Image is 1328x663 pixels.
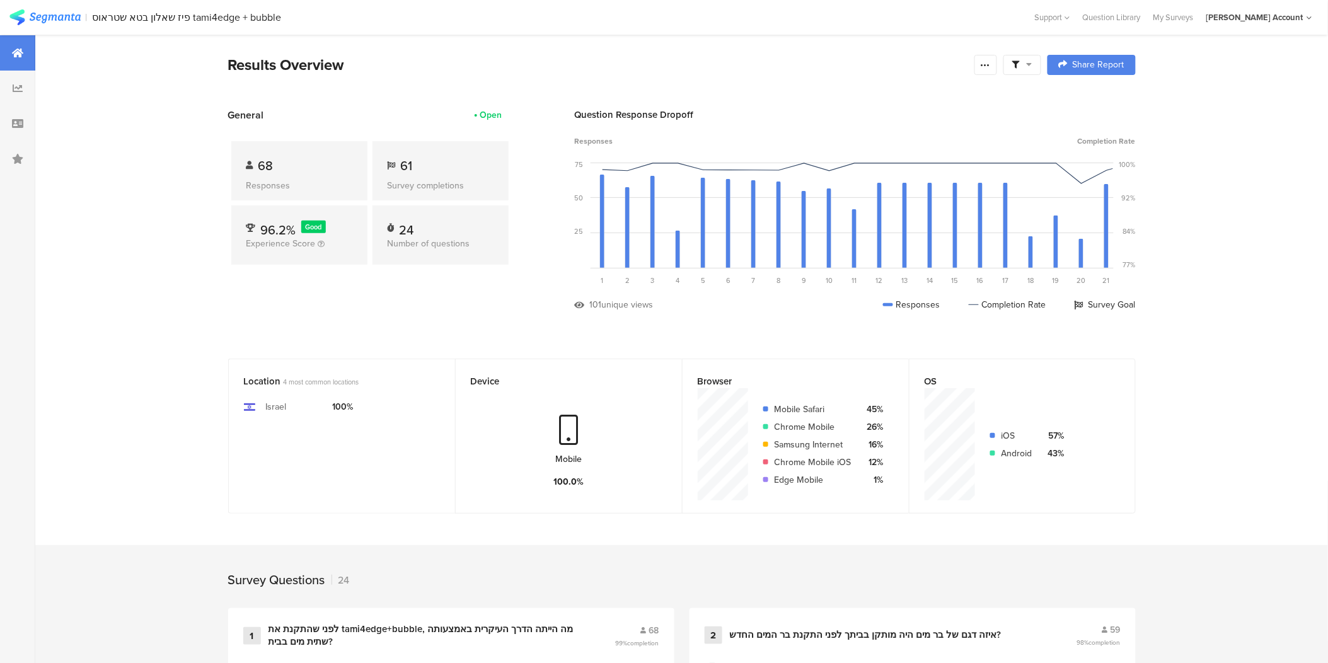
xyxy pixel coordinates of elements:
div: 1 [243,627,261,645]
div: Survey completions [388,179,494,192]
div: | [86,10,88,25]
div: Survey Questions [228,570,325,589]
div: 24 [332,573,350,587]
div: Israel [265,400,286,413]
span: 68 [649,624,659,637]
div: Open [480,108,502,122]
span: 61 [401,156,413,175]
div: איזה דגם של בר מים היה מותקן בביתך לפני התקנת בר המים החדש? [730,629,1002,642]
div: Browser [698,374,873,388]
div: 84% [1123,226,1136,236]
span: Share Report [1073,61,1124,69]
span: 68 [258,156,274,175]
div: 92% [1122,193,1136,203]
span: 9 [802,275,806,285]
div: 16% [862,438,884,451]
span: 99% [616,638,659,648]
span: completion [628,638,659,648]
div: Mobile Safari [775,403,852,416]
span: 10 [826,275,833,285]
span: 6 [726,275,730,285]
span: 18 [1028,275,1034,285]
div: 26% [862,420,884,434]
div: 75 [575,159,584,170]
span: 59 [1111,623,1121,637]
span: Completion Rate [1078,135,1136,147]
div: Question Response Dropoff [575,108,1136,122]
div: Support [1035,8,1070,27]
span: 11 [852,275,857,285]
div: Completion Rate [969,298,1046,311]
div: Android [1002,447,1032,460]
div: 2 [705,626,722,644]
span: 13 [902,275,908,285]
span: 4 most common locations [284,377,359,387]
span: 20 [1077,275,1086,285]
div: 50 [575,193,584,203]
div: Samsung Internet [775,438,852,451]
div: Mobile [555,453,582,466]
span: 1 [601,275,604,285]
div: 25 [575,226,584,236]
span: 16 [977,275,984,285]
span: 8 [777,275,781,285]
div: Edge Mobile [775,473,852,487]
div: 57% [1042,429,1065,442]
a: Question Library [1077,11,1147,23]
div: 24 [400,221,414,233]
span: 19 [1053,275,1060,285]
span: 21 [1103,275,1110,285]
span: 12 [876,275,883,285]
span: 4 [676,275,680,285]
span: 3 [651,275,655,285]
span: 98% [1077,638,1121,647]
span: Number of questions [388,237,470,250]
div: פיז שאלון בטא שטראוס tami4edge + bubble [93,11,282,23]
span: 7 [752,275,756,285]
div: 43% [1042,447,1065,460]
div: Responses [883,298,940,311]
span: Responses [575,135,613,147]
div: Survey Goal [1075,298,1136,311]
span: 5 [701,275,705,285]
div: [PERSON_NAME] Account [1206,11,1303,23]
div: 12% [862,456,884,469]
div: Chrome Mobile [775,420,852,434]
div: 101 [590,298,602,311]
div: 1% [862,473,884,487]
div: unique views [602,298,654,311]
div: Chrome Mobile iOS [775,456,852,469]
div: 77% [1123,260,1136,270]
img: segmanta logo [9,9,81,25]
div: Location [244,374,419,388]
div: 45% [862,403,884,416]
div: 100% [1119,159,1136,170]
span: 96.2% [261,221,296,239]
span: completion [1089,638,1121,647]
div: 100.0% [553,475,584,488]
div: 100% [332,400,353,413]
div: לפני שהתקנת את tami4edge+bubble, מה הייתה הדרך העיקרית באמצעותה שתית מים בבית? [268,623,585,648]
span: General [228,108,264,122]
div: Results Overview [228,54,968,76]
span: Experience Score [246,237,316,250]
div: Device [471,374,646,388]
span: 2 [625,275,630,285]
span: 15 [952,275,959,285]
span: 14 [927,275,933,285]
a: My Surveys [1147,11,1200,23]
span: Good [305,222,321,232]
span: 17 [1003,275,1009,285]
div: OS [925,374,1099,388]
div: iOS [1002,429,1032,442]
div: Responses [246,179,352,192]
